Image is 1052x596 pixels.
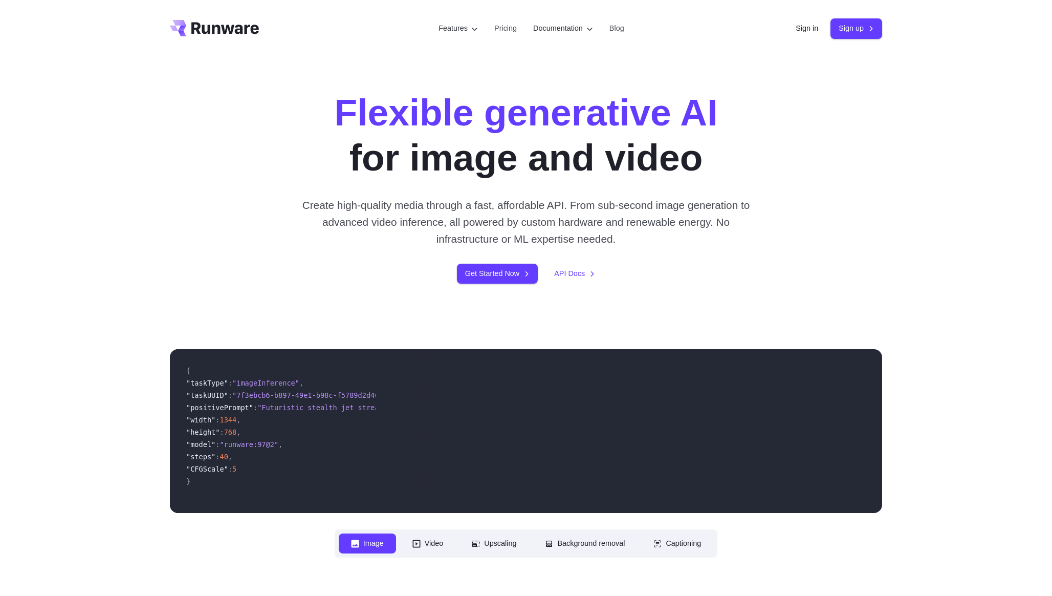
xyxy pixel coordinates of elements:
a: Blog [609,23,624,34]
span: , [236,428,240,436]
a: Sign in [796,23,818,34]
label: Documentation [533,23,593,34]
span: : [228,465,232,473]
span: "7f3ebcb6-b897-49e1-b98c-f5789d2d40d7" [232,391,391,399]
span: { [186,367,190,375]
span: : [215,416,220,424]
span: , [228,453,232,461]
span: "model" [186,440,215,449]
span: 5 [232,465,236,473]
a: Get Started Now [457,264,538,284]
h1: for image and video [335,90,718,180]
a: API Docs [554,268,595,280]
span: , [236,416,240,424]
span: "steps" [186,453,215,461]
span: "taskUUID" [186,391,228,399]
span: "width" [186,416,215,424]
button: Image [339,534,396,554]
span: : [215,453,220,461]
a: Pricing [494,23,517,34]
span: : [220,428,224,436]
label: Features [439,23,478,34]
span: "runware:97@2" [220,440,278,449]
span: "imageInference" [232,379,299,387]
span: } [186,477,190,485]
a: Go to / [170,20,259,36]
span: "CFGScale" [186,465,228,473]
span: 768 [224,428,237,436]
span: 1344 [220,416,236,424]
button: Captioning [641,534,713,554]
span: 40 [220,453,228,461]
span: , [299,379,303,387]
span: "height" [186,428,220,436]
strong: Flexible generative AI [335,92,718,133]
p: Create high-quality media through a fast, affordable API. From sub-second image generation to adv... [298,197,754,248]
button: Video [400,534,456,554]
span: : [215,440,220,449]
span: "Futuristic stealth jet streaking through a neon-lit cityscape with glowing purple exhaust" [257,403,639,412]
span: "positivePrompt" [186,403,253,412]
span: : [228,379,232,387]
span: , [278,440,282,449]
button: Background removal [533,534,637,554]
button: Upscaling [459,534,529,554]
span: : [253,403,257,412]
a: Sign up [830,18,882,38]
span: "taskType" [186,379,228,387]
span: : [228,391,232,399]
